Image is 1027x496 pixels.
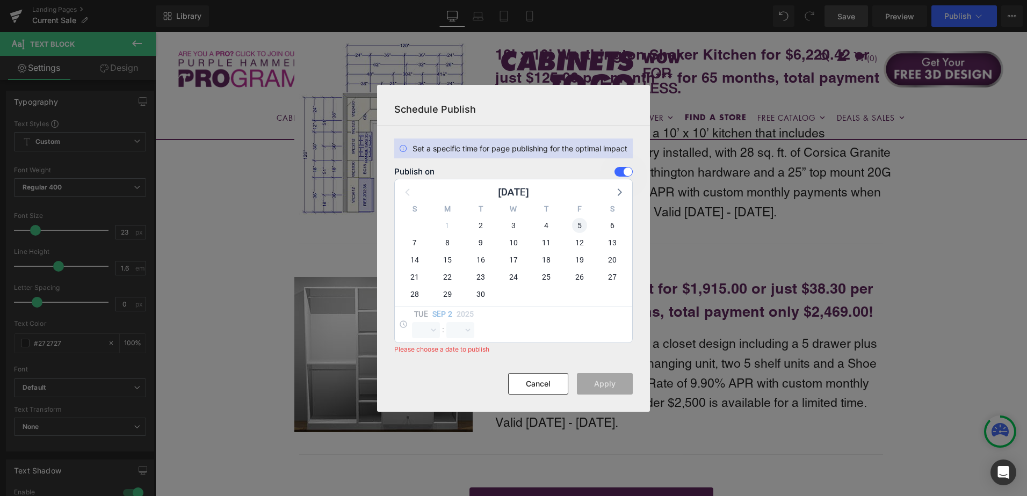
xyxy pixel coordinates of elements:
span: Monday, September 22, 2025 [440,269,455,285]
span: Thursday, September 18, 2025 [539,252,554,267]
div: [DATE] [498,185,529,200]
span: Tuesday, September 30, 2025 [473,287,488,302]
span: Sunday, September 21, 2025 [407,269,422,285]
span: Monday, September 29, 2025 [440,287,455,302]
a: See More Financing Information [314,455,558,484]
span: Thursday, September 11, 2025 [539,235,554,250]
h2: Set a specific time for page publishing for the optimal impact [413,144,627,153]
span: Friday, September 26, 2025 [572,269,587,285]
span: Sunday, September 28, 2025 [407,287,422,302]
span: See More Financing Information [328,463,545,476]
span: Saturday, September 27, 2025 [605,269,620,285]
span: Monday, September 15, 2025 [440,252,455,267]
span: Friday, September 5, 2025 [572,218,587,233]
button: Cancel [508,373,568,395]
span: Saturday, September 6, 2025 [605,218,620,233]
span: Thursday, September 4, 2025 [539,218,554,233]
span: Friday, September 12, 2025 [572,235,587,250]
span: Saturday, September 13, 2025 [605,235,620,250]
span: Monday, September 8, 2025 [440,235,455,250]
b: 10’ x 10’ Worthington Shaker Kitchen for $6,220.42 or just $125.00 per month*** for 65 months, to... [340,13,724,77]
span: Tuesday, September 16, 2025 [473,252,488,267]
span: Monday, September 1, 2025 [440,218,455,233]
p: The illustrated example is of a 10’ x 10’ kitchen that includes Worthington Shaker cabinetry inst... [340,91,739,190]
span: Sunday, September 7, 2025 [407,235,422,250]
span: Wednesday, September 10, 2025 [506,235,521,250]
div: M [431,203,464,217]
p: Please choose a date to publish [394,345,489,354]
div: S [398,203,431,217]
div: S [596,203,629,217]
h3: Schedule Publish [394,102,633,116]
button: Apply [577,373,633,395]
div: W [497,203,530,217]
span: Friday, September 19, 2025 [572,252,587,267]
span: Tuesday, September 2, 2025 [473,218,488,233]
span: Wednesday, September 24, 2025 [506,269,521,285]
span: Tuesday, September 9, 2025 [473,235,488,250]
span: Sunday, September 14, 2025 [407,252,422,267]
span: Wednesday, September 17, 2025 [506,252,521,267]
div: Open Intercom Messenger [990,459,1016,485]
span: Wednesday, September 3, 2025 [506,218,521,233]
span: Thursday, September 25, 2025 [539,269,554,285]
div: F [563,203,596,217]
p: The illustrated example is of a closet design including a 5 drawer plus hanging unit, a 5-shelf d... [340,302,739,400]
b: Gracious Home Closet for $1,915.00 or just $38.30 per month*** for 65 months, total payment only ... [340,247,718,288]
div: T [464,203,497,217]
h3: Publish on [394,167,435,176]
div: T [530,203,563,217]
span: Tuesday, September 23, 2025 [473,269,488,285]
span: Saturday, September 20, 2025 [605,252,620,267]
